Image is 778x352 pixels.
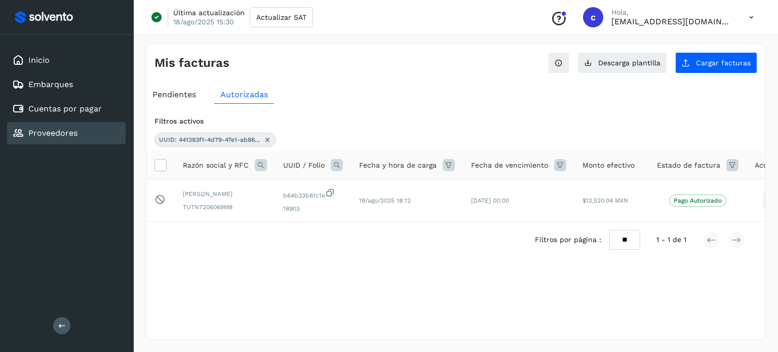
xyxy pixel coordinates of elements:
span: $12,520.04 MXN [582,197,628,204]
h4: Mis facturas [154,56,229,70]
span: Razón social y RFC [183,160,249,171]
a: Embarques [28,80,73,89]
span: Pendientes [152,90,196,99]
a: Proveedores [28,128,77,138]
span: [DATE] 00:00 [471,197,509,204]
p: Última actualización [173,8,245,17]
div: Embarques [7,73,126,96]
p: Hola, [611,8,733,17]
span: Monto efectivo [582,160,635,171]
p: cxp1@53cargo.com [611,17,733,26]
span: Fecha y hora de carga [359,160,437,171]
span: 18/ago/2025 18:12 [359,197,411,204]
span: Autorizadas [220,90,268,99]
span: Actualizar SAT [256,14,306,21]
a: Cuentas por pagar [28,104,102,113]
span: Estado de factura [657,160,720,171]
div: UUID: 441383f1-4d79-47e1-ab86-b64b33b61c1e [154,133,276,147]
button: Descarga plantilla [577,52,667,73]
p: Pago Autorizado [674,197,722,204]
span: UUID / Folio [283,160,325,171]
span: Descarga plantilla [598,59,660,66]
span: Cargar facturas [696,59,751,66]
button: Cargar facturas [675,52,757,73]
span: b64b33b61c1e [283,188,343,200]
span: TUTN7206069M8 [183,203,267,212]
span: Filtros por página : [535,234,601,245]
span: [PERSON_NAME] [183,189,267,199]
span: UUID: 441383f1-4d79-47e1-ab86-b64b33b61c1e [159,135,260,144]
a: Inicio [28,55,50,65]
span: 1 - 1 de 1 [656,234,686,245]
p: 18/ago/2025 15:30 [173,17,234,26]
div: Cuentas por pagar [7,98,126,120]
div: Filtros activos [154,116,757,127]
span: Fecha de vencimiento [471,160,548,171]
div: Inicio [7,49,126,71]
span: 18903 [283,204,343,213]
div: Proveedores [7,122,126,144]
button: Actualizar SAT [250,7,313,27]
